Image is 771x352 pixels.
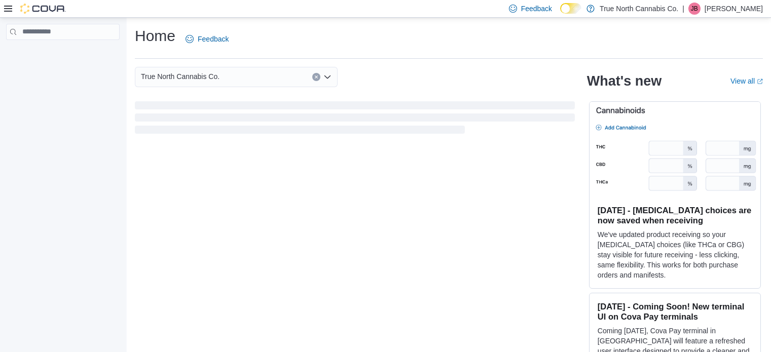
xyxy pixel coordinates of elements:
[598,301,752,322] h3: [DATE] - Coming Soon! New terminal UI on Cova Pay terminals
[730,77,763,85] a: View allExternal link
[135,103,575,136] span: Loading
[600,3,678,15] p: True North Cannabis Co.
[20,4,66,14] img: Cova
[141,70,219,83] span: True North Cannabis Co.
[312,73,320,81] button: Clear input
[598,229,752,280] p: We've updated product receiving so your [MEDICAL_DATA] choices (like THCa or CBG) stay visible fo...
[705,3,763,15] p: [PERSON_NAME]
[521,4,552,14] span: Feedback
[198,34,229,44] span: Feedback
[757,79,763,85] svg: External link
[181,29,233,49] a: Feedback
[560,3,581,14] input: Dark Mode
[323,73,332,81] button: Open list of options
[598,205,752,225] h3: [DATE] - [MEDICAL_DATA] choices are now saved when receiving
[688,3,701,15] div: Jeff Butcher
[691,3,698,15] span: JB
[682,3,684,15] p: |
[587,73,662,89] h2: What's new
[135,26,175,46] h1: Home
[6,42,120,66] nav: Complex example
